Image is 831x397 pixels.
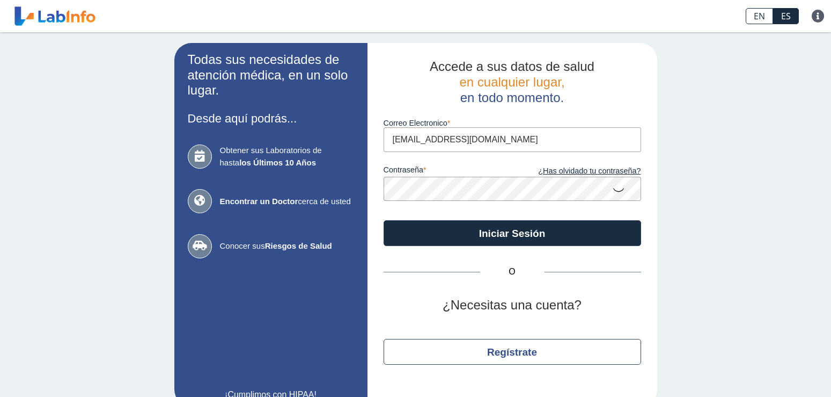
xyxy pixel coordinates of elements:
span: Accede a sus datos de salud [430,59,594,74]
h2: ¿Necesitas una cuenta? [384,298,641,313]
a: ¿Has olvidado tu contraseña? [512,165,641,177]
b: Encontrar un Doctor [220,197,298,206]
span: Obtener sus Laboratorios de hasta [220,145,354,169]
a: EN [746,8,773,24]
iframe: Help widget launcher [736,355,819,385]
span: cerca de usted [220,196,354,208]
span: Conocer sus [220,240,354,252]
button: Iniciar Sesión [384,220,641,246]
h2: Todas sus necesidades de atención médica, en un solo lugar. [188,52,354,98]
button: Regístrate [384,339,641,365]
h3: Desde aquí podrás... [188,112,354,125]
a: ES [773,8,799,24]
span: en cualquier lugar, [459,75,564,89]
b: los Últimos 10 Años [239,158,316,167]
span: O [480,265,545,278]
label: Correo Electronico [384,119,641,127]
b: Riesgos de Salud [265,241,332,250]
span: en todo momento. [460,90,564,105]
label: contraseña [384,165,512,177]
